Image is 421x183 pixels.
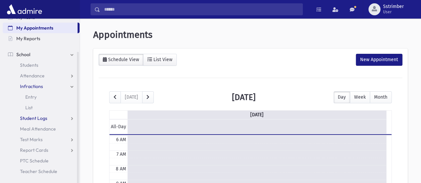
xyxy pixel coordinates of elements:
a: List View [143,54,177,66]
button: Month [370,91,392,103]
a: School [3,49,80,60]
span: Entry [25,94,37,100]
button: Day [333,91,350,103]
a: Student Logs [3,113,80,124]
button: [DATE] [120,91,142,103]
a: Students [3,60,80,70]
a: Teacher Schedule [3,166,80,177]
div: 7 AM [115,151,127,158]
a: Attendance [3,70,80,81]
span: All-Day [109,123,127,130]
div: 6 AM [115,136,127,143]
span: Students [20,62,38,68]
span: Appointments [93,29,152,40]
h2: [DATE] [232,92,256,102]
span: Attendance [20,73,45,79]
div: 8 AM [114,165,127,172]
div: List View [152,57,172,62]
a: [DATE] [249,111,265,119]
a: Infractions [3,81,80,92]
div: New Appointment [356,54,402,66]
span: Test Marks [20,137,43,142]
a: Test Marks [3,134,80,145]
input: Search [100,3,303,15]
span: School [16,51,30,57]
a: Schedule View [99,54,143,66]
button: prev [109,91,121,103]
button: Week [350,91,370,103]
img: AdmirePro [5,3,44,16]
a: List [3,102,80,113]
span: My Reports [16,36,40,42]
span: Teacher Schedule [20,168,57,174]
span: Report Cards [20,147,48,153]
span: List [25,105,33,111]
span: Infractions [20,83,43,89]
span: Meal Attendance [20,126,56,132]
a: My Appointments [3,23,78,33]
a: Meal Attendance [3,124,80,134]
span: PTC Schedule [20,158,49,164]
span: Student Logs [20,115,47,121]
button: next [142,91,154,103]
span: Sstrimber [383,4,404,9]
span: User [383,9,404,15]
a: My Reports [3,33,80,44]
a: Entry [3,92,80,102]
a: Report Cards [3,145,80,155]
a: PTC Schedule [3,155,80,166]
div: Schedule View [107,57,139,62]
span: My Appointments [16,25,53,31]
